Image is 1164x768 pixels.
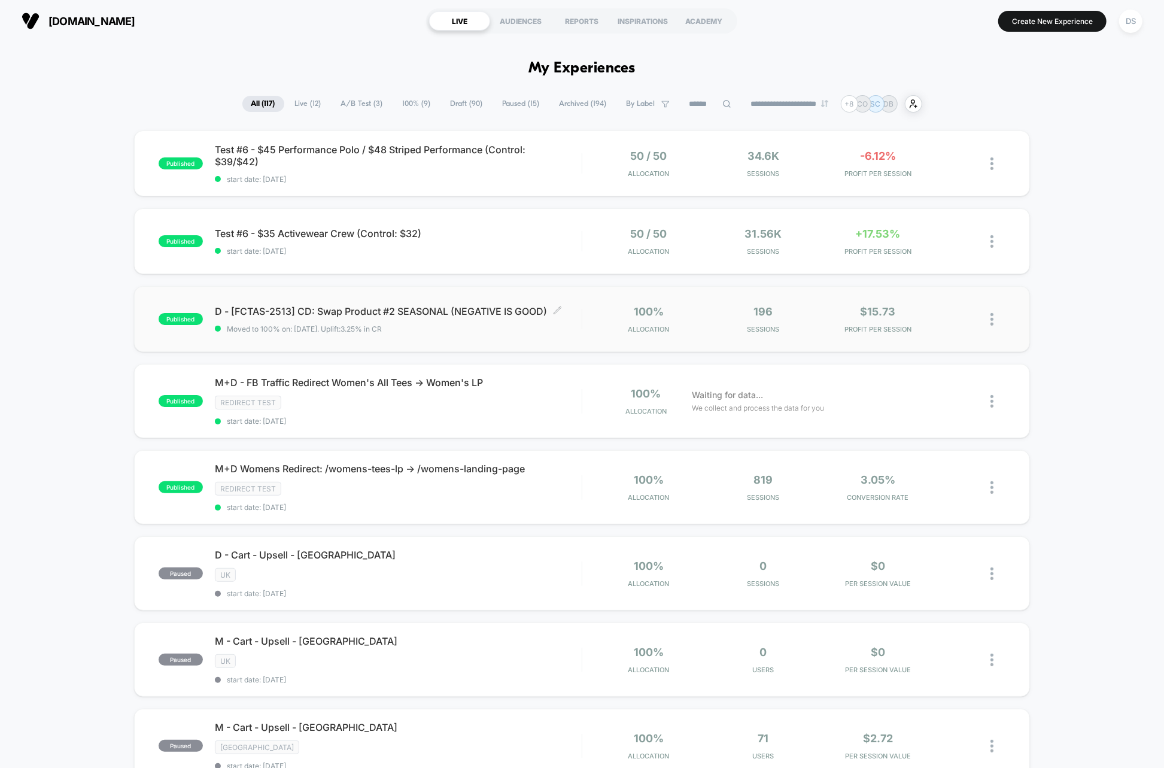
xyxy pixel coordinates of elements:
span: 100% [634,560,664,572]
p: SC [871,99,881,108]
span: PER SESSION VALUE [823,579,932,588]
span: $15.73 [860,305,895,318]
span: PROFIT PER SESSION [823,325,932,333]
span: All ( 117 ) [242,96,284,112]
span: start date: [DATE] [215,175,582,184]
img: close [990,395,993,408]
span: PROFIT PER SESSION [823,247,932,256]
span: 71 [758,732,768,745]
span: M+D Womens Redirect: /womens-tees-lp -> /womens-landing-page [215,463,582,475]
span: paused [159,654,203,666]
span: Allocation [628,752,669,760]
span: PER SESSION VALUE [823,752,932,760]
div: LIVE [429,11,490,31]
span: published [159,395,203,407]
span: 50 / 50 [630,150,667,162]
span: Draft ( 90 ) [442,96,492,112]
span: Redirect Test [215,396,281,409]
span: Allocation [628,579,669,588]
span: By Label [627,99,655,108]
span: 100% ( 9 ) [394,96,440,112]
span: M - Cart - Upsell - [GEOGRAPHIC_DATA] [215,721,582,733]
div: ACADEMY [673,11,734,31]
span: start date: [DATE] [215,247,582,256]
span: PROFIT PER SESSION [823,169,932,178]
span: Sessions [709,493,817,502]
button: [DOMAIN_NAME] [18,11,139,31]
span: 100% [631,387,661,400]
span: D - Cart - Upsell - [GEOGRAPHIC_DATA] [215,549,582,561]
p: CO [857,99,868,108]
span: $0 [871,560,885,572]
img: close [990,157,993,170]
span: Sessions [709,325,817,333]
span: 196 [753,305,773,318]
span: Users [709,666,817,674]
span: UK [215,568,236,582]
span: start date: [DATE] [215,417,582,426]
span: 0 [759,560,767,572]
span: 100% [634,646,664,658]
span: M+D - FB Traffic Redirect Women's All Tees -> Women's LP [215,377,582,388]
span: published [159,313,203,325]
img: close [990,654,993,666]
span: published [159,157,203,169]
span: 31.56k [744,227,782,240]
span: Waiting for data... [692,388,763,402]
span: start date: [DATE] [215,675,582,684]
span: Allocation [628,666,669,674]
span: UK [215,654,236,668]
span: Allocation [628,169,669,178]
span: 100% [634,732,664,745]
span: Paused ( 15 ) [494,96,549,112]
img: close [990,313,993,326]
img: close [990,481,993,494]
span: 3.05% [861,473,895,486]
img: close [990,740,993,752]
span: M - Cart - Upsell - [GEOGRAPHIC_DATA] [215,635,582,647]
span: 100% [634,473,664,486]
p: DB [884,99,894,108]
span: Users [709,752,817,760]
span: start date: [DATE] [215,503,582,512]
div: REPORTS [551,11,612,31]
span: Test #6 - $35 Activewear Crew (Control: $32) [215,227,582,239]
span: +17.53% [855,227,900,240]
span: start date: [DATE] [215,589,582,598]
div: DS [1119,10,1142,33]
div: INSPIRATIONS [612,11,673,31]
button: Create New Experience [998,11,1107,32]
button: DS [1116,9,1146,34]
span: We collect and process the data for you [692,402,824,414]
span: paused [159,740,203,752]
span: PER SESSION VALUE [823,666,932,674]
span: Allocation [628,325,669,333]
span: CONVERSION RATE [823,493,932,502]
img: close [990,567,993,580]
span: [DOMAIN_NAME] [48,15,135,28]
span: Live ( 12 ) [286,96,330,112]
h1: My Experiences [528,60,636,77]
span: Archived ( 194 ) [551,96,616,112]
span: 50 / 50 [630,227,667,240]
span: Moved to 100% on: [DATE] . Uplift: 3.25% in CR [227,324,382,333]
span: published [159,235,203,247]
span: 819 [753,473,773,486]
span: A/B Test ( 3 ) [332,96,392,112]
span: Allocation [628,247,669,256]
span: [GEOGRAPHIC_DATA] [215,740,299,754]
img: end [821,100,828,107]
span: -6.12% [860,150,896,162]
span: 34.6k [747,150,779,162]
span: 100% [634,305,664,318]
span: Allocation [628,493,669,502]
span: Sessions [709,579,817,588]
span: paused [159,567,203,579]
div: + 8 [841,95,858,113]
span: $0 [871,646,885,658]
div: AUDIENCES [490,11,551,31]
span: Redirect Test [215,482,281,496]
span: Sessions [709,169,817,178]
span: Allocation [625,407,667,415]
span: published [159,481,203,493]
